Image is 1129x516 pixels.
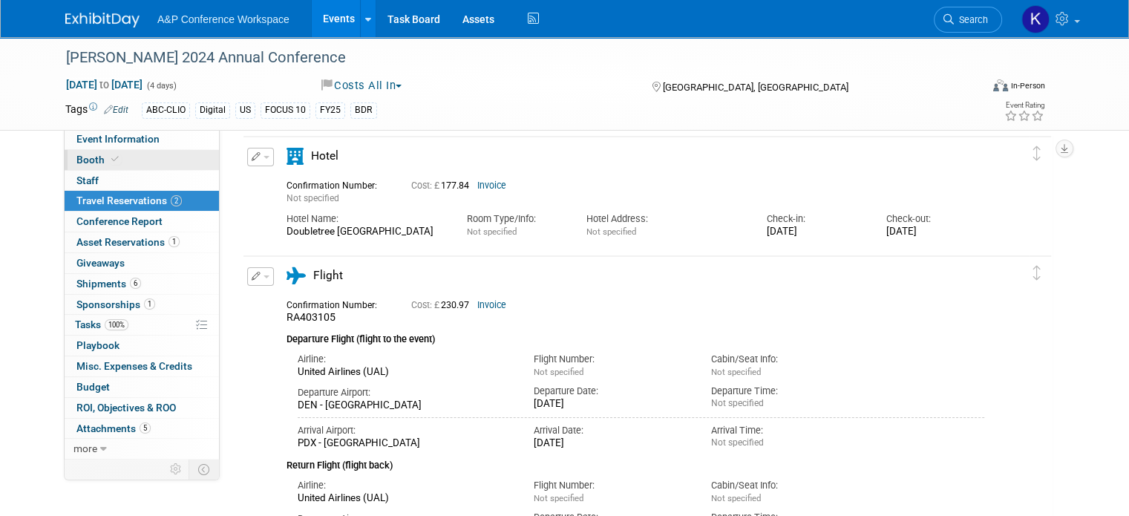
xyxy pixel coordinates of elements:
[534,353,689,366] div: Flight Number:
[163,460,189,479] td: Personalize Event Tab Strip
[75,319,128,330] span: Tasks
[477,180,506,191] a: Invoice
[65,419,219,439] a: Attachments5
[298,386,511,399] div: Departure Airport:
[993,79,1008,91] img: Format-Inperson.png
[411,300,441,310] span: Cost: £
[287,193,339,203] span: Not specified
[287,311,336,323] span: RA403105
[711,367,761,377] span: Not specified
[1004,102,1044,109] div: Event Rating
[954,14,988,25] span: Search
[235,102,255,118] div: US
[76,195,182,206] span: Travel Reservations
[477,300,506,310] a: Invoice
[711,479,866,492] div: Cabin/Seat Info:
[886,226,984,238] div: [DATE]
[1021,5,1050,33] img: Kera Yonker
[886,212,984,226] div: Check-out:
[73,442,97,454] span: more
[298,399,511,412] div: DEN - [GEOGRAPHIC_DATA]
[168,236,180,247] span: 1
[298,366,511,379] div: United Airlines (UAL)
[287,295,389,311] div: Confirmation Number:
[298,479,511,492] div: Airline:
[65,212,219,232] a: Conference Report
[145,81,177,91] span: (4 days)
[316,78,408,94] button: Costs All In
[111,155,119,163] i: Booth reservation complete
[663,82,848,93] span: [GEOGRAPHIC_DATA], [GEOGRAPHIC_DATA]
[711,385,866,398] div: Departure Time:
[315,102,345,118] div: FY25
[65,439,219,459] a: more
[411,180,441,191] span: Cost: £
[313,269,343,282] span: Flight
[65,274,219,294] a: Shipments6
[711,398,866,409] div: Not specified
[144,298,155,310] span: 1
[195,102,230,118] div: Digital
[287,324,984,347] div: Departure Flight (flight to the event)
[586,212,744,226] div: Hotel Address:
[65,171,219,191] a: Staff
[76,339,120,351] span: Playbook
[287,176,389,192] div: Confirmation Number:
[1033,146,1041,161] i: Click and drag to move item
[534,398,689,411] div: [DATE]
[76,422,151,434] span: Attachments
[466,226,516,237] span: Not specified
[65,253,219,273] a: Giveaways
[65,377,219,397] a: Budget
[76,215,163,227] span: Conference Report
[97,79,111,91] span: to
[298,424,511,437] div: Arrival Airport:
[76,402,176,414] span: ROI, Objectives & ROO
[534,367,583,377] span: Not specified
[76,257,125,269] span: Giveaways
[76,154,122,166] span: Booth
[586,226,636,237] span: Not specified
[767,212,865,226] div: Check-in:
[287,450,984,473] div: Return Flight (flight back)
[534,424,689,437] div: Arrival Date:
[534,437,689,450] div: [DATE]
[411,180,475,191] span: 177.84
[76,236,180,248] span: Asset Reservations
[767,226,865,238] div: [DATE]
[65,232,219,252] a: Asset Reservations1
[934,7,1002,33] a: Search
[76,133,160,145] span: Event Information
[1010,80,1045,91] div: In-Person
[189,460,220,479] td: Toggle Event Tabs
[534,385,689,398] div: Departure Date:
[287,267,306,284] i: Flight
[76,381,110,393] span: Budget
[76,360,192,372] span: Misc. Expenses & Credits
[534,493,583,503] span: Not specified
[534,479,689,492] div: Flight Number:
[298,437,511,450] div: PDX - [GEOGRAPHIC_DATA]
[65,295,219,315] a: Sponsorships1
[261,102,310,118] div: FOCUS 10
[65,129,219,149] a: Event Information
[287,148,304,165] i: Hotel
[311,149,338,163] span: Hotel
[711,493,761,503] span: Not specified
[711,437,866,448] div: Not specified
[350,102,377,118] div: BDR
[61,45,962,71] div: [PERSON_NAME] 2024 Annual Conference
[466,212,564,226] div: Room Type/Info:
[287,212,444,226] div: Hotel Name:
[411,300,475,310] span: 230.97
[142,102,190,118] div: ABC-CLIO
[65,315,219,335] a: Tasks100%
[1033,266,1041,281] i: Click and drag to move item
[298,353,511,366] div: Airline:
[711,424,866,437] div: Arrival Time:
[130,278,141,289] span: 6
[65,13,140,27] img: ExhibitDay
[76,278,141,290] span: Shipments
[65,150,219,170] a: Booth
[65,356,219,376] a: Misc. Expenses & Credits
